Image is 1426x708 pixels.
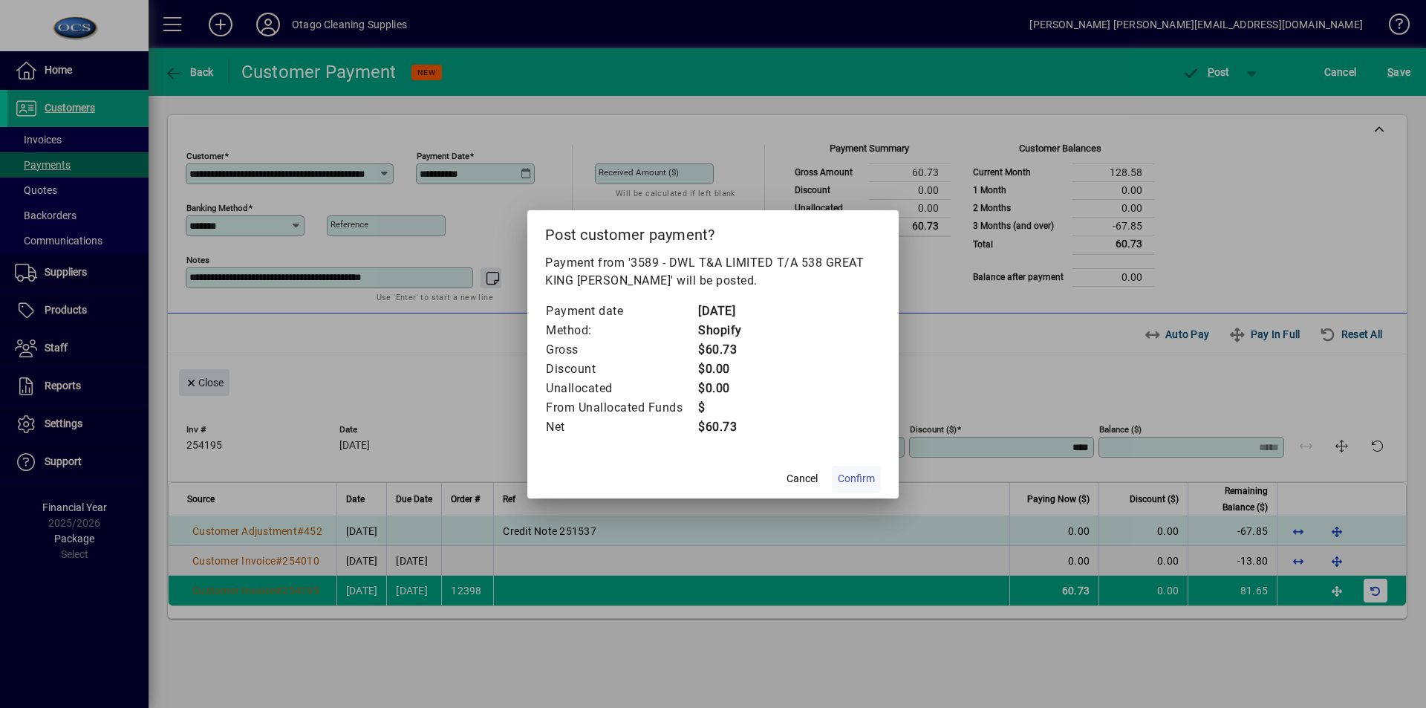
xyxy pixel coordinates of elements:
td: Shopify [697,321,757,340]
span: Cancel [787,471,818,487]
td: From Unallocated Funds [545,398,697,418]
h2: Post customer payment? [527,210,899,253]
td: Payment date [545,302,697,321]
td: Method: [545,321,697,340]
button: Cancel [778,466,826,493]
td: $60.73 [697,418,757,437]
span: Confirm [838,471,875,487]
p: Payment from '3589 - DWL T&A LIMITED T/A 538 GREAT KING [PERSON_NAME]' will be posted. [545,254,881,290]
td: Unallocated [545,379,697,398]
td: Gross [545,340,697,360]
td: Net [545,418,697,437]
td: Discount [545,360,697,379]
button: Confirm [832,466,881,493]
td: [DATE] [697,302,757,321]
td: $0.00 [697,360,757,379]
td: $ [697,398,757,418]
td: $60.73 [697,340,757,360]
td: $0.00 [697,379,757,398]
